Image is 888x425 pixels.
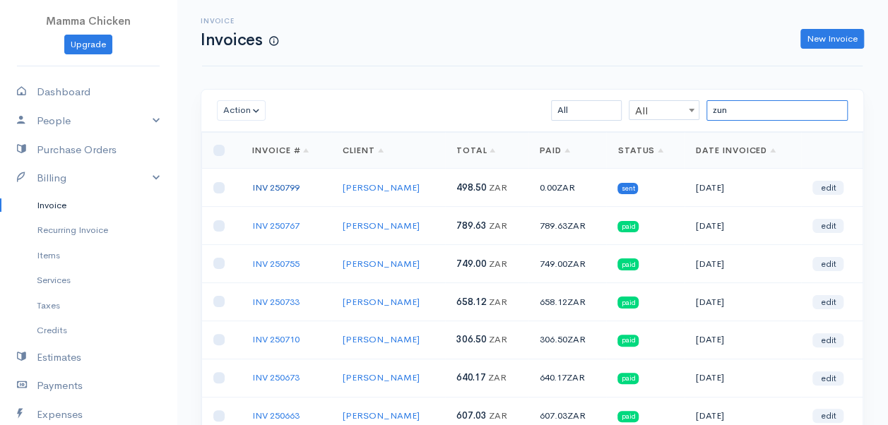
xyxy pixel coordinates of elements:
span: ZAR [557,181,575,193]
span: paid [617,411,639,422]
a: New Invoice [800,29,864,49]
td: 0.00 [528,169,606,207]
a: INV 250799 [252,181,300,193]
span: ZAR [489,296,507,308]
td: [DATE] [685,359,802,397]
h1: Invoices [201,31,278,49]
span: ZAR [489,220,507,232]
span: 498.50 [456,181,487,193]
span: 658.12 [456,296,487,308]
a: INV 250733 [252,296,300,308]
a: Total [456,145,496,156]
a: [PERSON_NAME] [343,181,420,193]
span: ZAR [489,258,507,270]
a: INV 250710 [252,333,300,345]
a: INV 250663 [252,409,300,421]
span: 607.03 [456,409,487,421]
a: edit [812,181,843,195]
a: [PERSON_NAME] [343,371,420,383]
span: ZAR [489,181,507,193]
td: [DATE] [685,321,802,359]
span: ZAR [488,371,507,383]
span: paid [617,373,639,384]
span: ZAR [567,258,586,270]
a: [PERSON_NAME] [343,409,420,421]
a: [PERSON_NAME] [343,258,420,270]
a: INV 250755 [252,258,300,270]
span: paid [617,297,639,308]
a: edit [812,371,843,385]
a: Upgrade [64,35,112,55]
a: INV 250673 [252,371,300,383]
span: sent [617,183,638,194]
a: edit [812,257,843,271]
span: How to create your first Invoice? [269,35,278,47]
a: [PERSON_NAME] [343,220,420,232]
h6: Invoice [201,17,278,25]
td: [DATE] [685,282,802,321]
a: edit [812,219,843,233]
a: Paid [540,145,570,156]
span: paid [617,258,639,270]
a: Invoice # [252,145,309,156]
a: edit [812,409,843,423]
td: [DATE] [685,207,802,245]
input: Search [706,100,848,121]
a: Date Invoiced [696,145,776,156]
td: 306.50 [528,321,606,359]
span: 306.50 [456,333,487,345]
td: 749.00 [528,245,606,283]
span: ZAR [567,371,585,383]
span: All [629,101,699,121]
td: 658.12 [528,282,606,321]
a: edit [812,333,843,347]
span: paid [617,335,639,346]
a: INV 250767 [252,220,300,232]
td: 789.63 [528,207,606,245]
span: Mamma Chicken [46,14,131,28]
td: [DATE] [685,169,802,207]
span: 789.63 [456,220,487,232]
a: [PERSON_NAME] [343,296,420,308]
span: ZAR [567,333,586,345]
span: 640.17 [456,371,486,383]
span: ZAR [489,409,507,421]
span: ZAR [567,409,586,421]
span: All [629,100,699,120]
span: ZAR [489,333,507,345]
a: [PERSON_NAME] [343,333,420,345]
button: Action [217,100,266,121]
a: Status [617,145,663,156]
a: Client [343,145,384,156]
td: 640.17 [528,359,606,397]
a: edit [812,295,843,309]
span: ZAR [567,220,586,232]
span: ZAR [567,296,586,308]
span: 749.00 [456,258,487,270]
td: [DATE] [685,245,802,283]
span: paid [617,221,639,232]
